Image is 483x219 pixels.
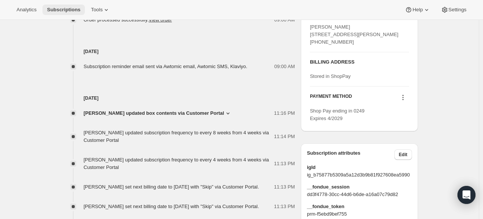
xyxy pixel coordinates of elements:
button: Settings [436,5,471,15]
h4: [DATE] [61,48,295,55]
span: ig_b75877b5309a5a12d3b9b81f927608ea5990 [307,171,412,179]
span: igId [307,164,412,171]
button: Help [400,5,435,15]
span: Subscriptions [47,7,80,13]
span: [PERSON_NAME] set next billing date to [DATE] with "Skip" via Customer Portal. [84,184,259,190]
span: 11:13 PM [274,203,295,210]
span: Edit [399,152,408,158]
span: Settings [448,7,466,13]
span: [PERSON_NAME] updated subscription frequency to every 4 weeks from 4 weeks via Customer Portal [84,157,269,170]
h3: PAYMENT METHOD [310,93,352,103]
span: __fondue_session [307,183,412,191]
span: [PERSON_NAME] [STREET_ADDRESS][PERSON_NAME] [PHONE_NUMBER] [310,24,398,45]
span: [PERSON_NAME] updated box contents via Customer Portal [84,109,224,117]
span: prm-f5ebd9bef755 [307,210,412,218]
span: 11:13 PM [274,160,295,167]
span: 11:14 PM [274,133,295,140]
span: 11:16 PM [274,109,295,117]
span: [PERSON_NAME] set next billing date to [DATE] with "Skip" via Customer Portal. [84,204,259,209]
span: Stored in ShopPay [310,73,350,79]
h3: Subscription attributes [307,149,394,160]
span: 09:00 AM [274,16,295,24]
span: Subscription reminder email sent via Awtomic email, Awtomic SMS, Klaviyo. [84,64,248,69]
div: Open Intercom Messenger [457,186,475,204]
button: Analytics [12,5,41,15]
span: Help [412,7,423,13]
span: [PERSON_NAME] updated subscription frequency to every 8 weeks from 4 weeks via Customer Portal [84,130,269,143]
span: Analytics [17,7,36,13]
span: 09:00 AM [274,63,295,70]
span: 11:13 PM [274,183,295,191]
button: [PERSON_NAME] updated box contents via Customer Portal [84,109,232,117]
span: __fondue_token [307,203,412,210]
span: Tools [91,7,103,13]
button: Subscriptions [42,5,85,15]
span: Shop Pay ending in 0249 Expires 4/2029 [310,108,364,121]
h4: [DATE] [61,94,295,102]
button: Edit [394,149,412,160]
h3: BILLING ADDRESS [310,58,409,66]
button: Tools [86,5,115,15]
span: dd3f4778-30cc-44d6-b6de-a16a07c79d82 [307,191,412,198]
